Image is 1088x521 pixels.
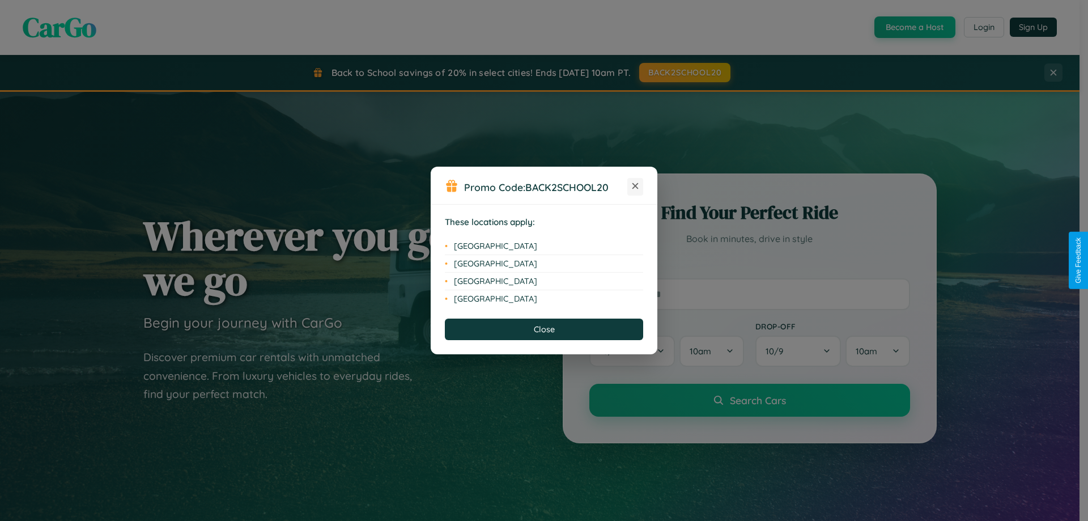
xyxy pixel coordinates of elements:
li: [GEOGRAPHIC_DATA] [445,290,643,307]
div: Give Feedback [1074,238,1082,283]
b: BACK2SCHOOL20 [525,181,609,193]
li: [GEOGRAPHIC_DATA] [445,255,643,273]
li: [GEOGRAPHIC_DATA] [445,238,643,255]
strong: These locations apply: [445,217,535,227]
button: Close [445,319,643,340]
h3: Promo Code: [464,181,627,193]
li: [GEOGRAPHIC_DATA] [445,273,643,290]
